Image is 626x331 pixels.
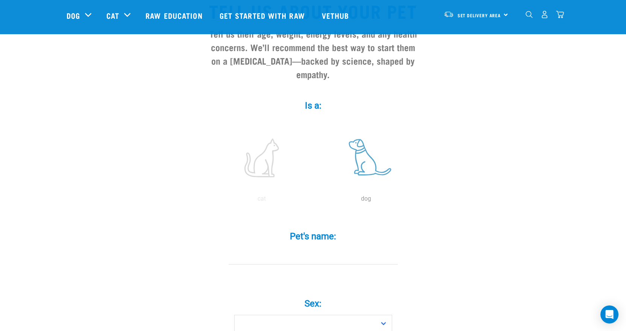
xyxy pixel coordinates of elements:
label: Sex: [200,297,426,310]
div: Open Intercom Messenger [600,305,618,323]
a: Dog [67,10,80,21]
span: Set Delivery Area [458,14,501,17]
p: dog [315,194,417,203]
img: home-icon-1@2x.png [526,11,533,18]
img: van-moving.png [444,11,454,18]
a: Cat [106,10,119,21]
p: cat [211,194,312,203]
a: Raw Education [138,0,212,30]
label: Pet's name: [200,230,426,243]
img: user.png [541,11,549,18]
label: Is a: [200,99,426,112]
img: home-icon@2x.png [556,11,564,18]
h3: Tell us their age, weight, energy levels, and any health concerns. We’ll recommend the best way t... [206,27,420,81]
a: Vethub [314,0,359,30]
a: Get started with Raw [212,0,314,30]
